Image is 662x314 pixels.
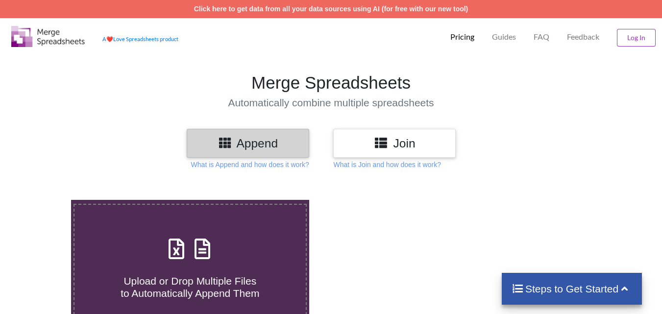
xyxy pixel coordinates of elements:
h4: Steps to Get Started [512,283,633,295]
p: Guides [492,32,516,42]
button: Log In [617,29,656,47]
h3: Join [341,136,448,150]
img: Logo.png [11,26,85,47]
p: What is Append and how does it work? [191,160,309,169]
p: Pricing [450,32,474,42]
span: Feedback [567,33,599,41]
span: Upload or Drop Multiple Files to Automatically Append Them [121,275,259,299]
a: AheartLove Spreadsheets product [102,36,178,42]
span: heart [106,36,113,42]
p: What is Join and how does it work? [333,160,441,169]
h3: Append [194,136,302,150]
p: FAQ [534,32,549,42]
a: Click here to get data from all your data sources using AI (for free with our new tool) [194,5,468,13]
